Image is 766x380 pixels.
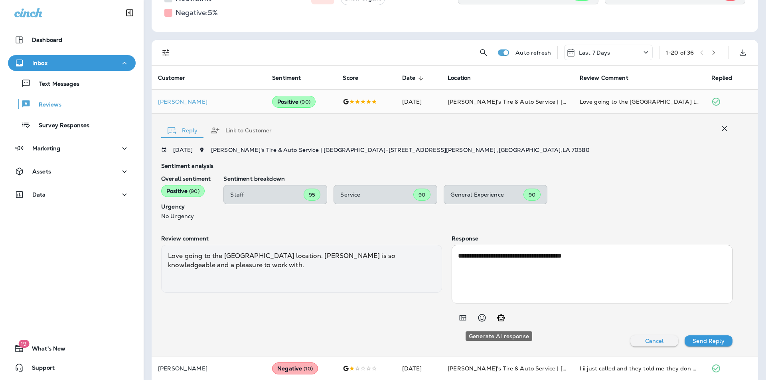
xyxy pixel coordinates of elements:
[343,75,369,82] span: Score
[580,75,639,82] span: Review Comment
[735,45,751,61] button: Export as CSV
[580,75,628,81] span: Review Comment
[476,45,492,61] button: Search Reviews
[18,340,29,348] span: 19
[448,75,471,81] span: Location
[32,191,46,198] p: Data
[402,75,416,81] span: Date
[8,360,136,376] button: Support
[158,75,195,82] span: Customer
[685,335,732,347] button: Send Reply
[711,75,732,81] span: Replied
[304,365,313,372] span: ( 10 )
[396,90,441,114] td: [DATE]
[8,163,136,179] button: Assets
[309,191,315,198] span: 95
[176,6,218,19] h5: Negative: 5 %
[8,187,136,203] button: Data
[158,75,185,81] span: Customer
[24,345,65,355] span: What's New
[31,122,89,130] p: Survey Responses
[452,235,732,242] p: Response
[645,338,664,344] p: Cancel
[161,116,204,145] button: Reply
[515,49,551,56] p: Auto refresh
[8,341,136,356] button: 19What's New
[161,175,211,182] p: Overall sentiment
[579,49,610,56] p: Last 7 Days
[158,365,259,372] p: [PERSON_NAME]
[31,101,61,109] p: Reviews
[343,75,358,81] span: Score
[450,191,523,198] p: General Experience
[474,310,490,326] button: Select an emoji
[402,75,426,82] span: Date
[8,32,136,48] button: Dashboard
[158,98,259,105] div: Click to view Customer Drawer
[466,331,532,341] div: Generate AI response
[189,188,199,195] span: ( 90 )
[300,98,310,105] span: ( 90 )
[8,116,136,133] button: Survey Responses
[529,191,535,198] span: 90
[32,168,51,175] p: Assets
[32,60,47,66] p: Inbox
[230,191,304,198] p: Staff
[161,235,442,242] p: Review comment
[272,75,301,81] span: Sentiment
[580,364,699,372] div: I ii just called and they told me they don do oil changes,
[419,191,425,198] span: 90
[693,338,724,344] p: Send Reply
[161,203,211,210] p: Urgency
[173,147,193,153] p: [DATE]
[8,75,136,92] button: Text Messages
[158,45,174,61] button: Filters
[118,5,141,21] button: Collapse Sidebar
[711,75,742,82] span: Replied
[340,191,413,198] p: Service
[32,145,60,152] p: Marketing
[32,37,62,43] p: Dashboard
[448,75,481,82] span: Location
[630,335,678,347] button: Cancel
[8,55,136,71] button: Inbox
[666,49,694,56] div: 1 - 20 of 36
[158,98,259,105] p: [PERSON_NAME]
[272,96,316,108] div: Positive
[8,96,136,112] button: Reviews
[448,98,622,105] span: [PERSON_NAME]'s Tire & Auto Service | [GEOGRAPHIC_DATA]
[493,310,509,326] button: Generate AI response
[31,81,79,88] p: Text Messages
[580,98,699,106] div: Love going to the Morgan City location. Heather is so knowledgeable and a pleasure to work with.
[272,75,311,82] span: Sentiment
[161,245,442,293] div: Love going to the [GEOGRAPHIC_DATA] location. [PERSON_NAME] is so knowledgeable and a pleasure to...
[272,362,318,374] div: Negative
[8,140,136,156] button: Marketing
[24,364,55,374] span: Support
[455,310,471,326] button: Add in a premade template
[161,163,732,169] p: Sentiment analysis
[448,365,610,372] span: [PERSON_NAME]'s Tire & Auto Service | [PERSON_NAME]
[223,175,732,182] p: Sentiment breakdown
[204,116,278,145] button: Link to Customer
[161,213,211,219] p: No Urgency
[211,146,590,154] span: [PERSON_NAME]'s Tire & Auto Service | [GEOGRAPHIC_DATA] - [STREET_ADDRESS][PERSON_NAME] , [GEOGRA...
[161,185,205,197] div: Positive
